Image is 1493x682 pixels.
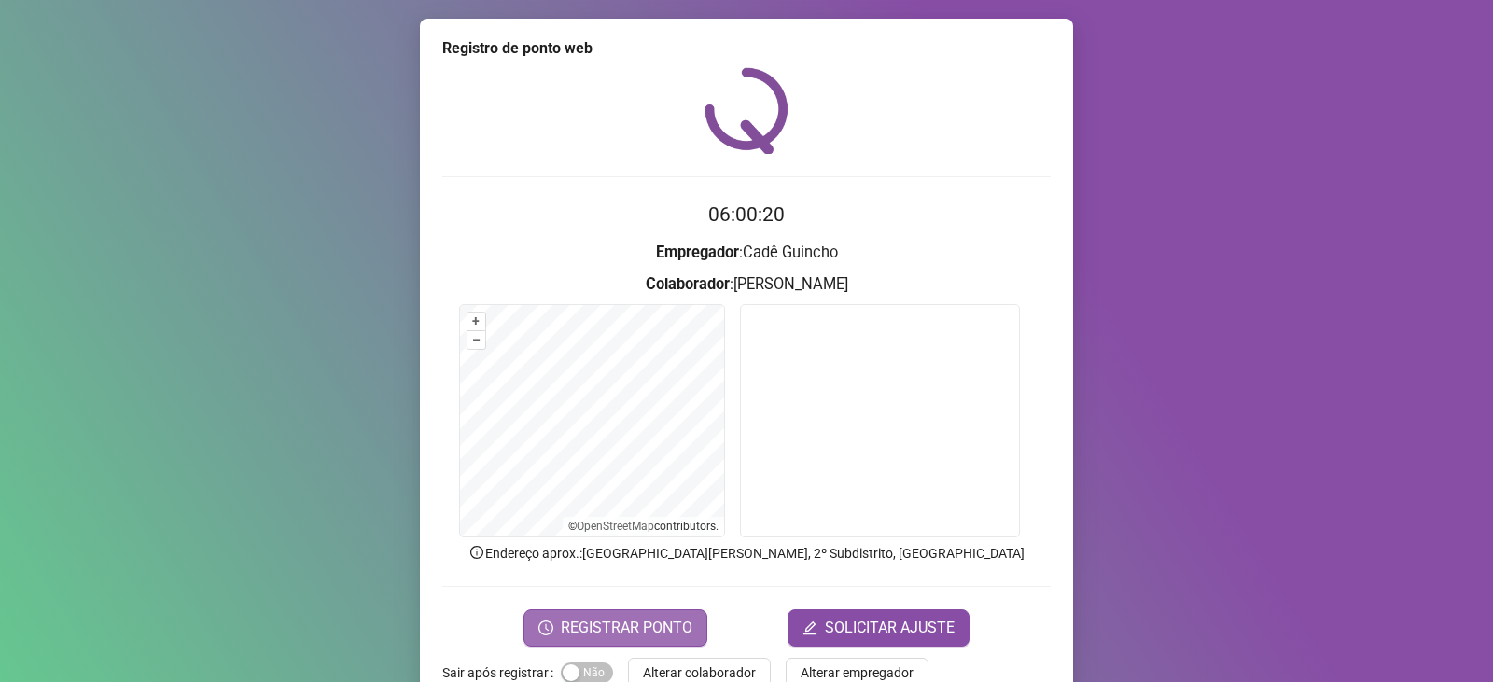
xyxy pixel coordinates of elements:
[442,543,1051,564] p: Endereço aprox. : [GEOGRAPHIC_DATA][PERSON_NAME], 2º Subdistrito, [GEOGRAPHIC_DATA]
[708,203,785,226] time: 06:00:20
[577,520,654,533] a: OpenStreetMap
[442,272,1051,297] h3: : [PERSON_NAME]
[442,37,1051,60] div: Registro de ponto web
[538,620,553,635] span: clock-circle
[646,275,730,293] strong: Colaborador
[523,609,707,647] button: REGISTRAR PONTO
[442,241,1051,265] h3: : Cadê Guincho
[705,67,788,154] img: QRPoint
[788,609,970,647] button: editSOLICITAR AJUSTE
[656,244,739,261] strong: Empregador
[468,544,485,561] span: info-circle
[568,520,719,533] li: © contributors.
[825,617,955,639] span: SOLICITAR AJUSTE
[802,620,817,635] span: edit
[467,313,485,330] button: +
[467,331,485,349] button: –
[561,617,692,639] span: REGISTRAR PONTO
